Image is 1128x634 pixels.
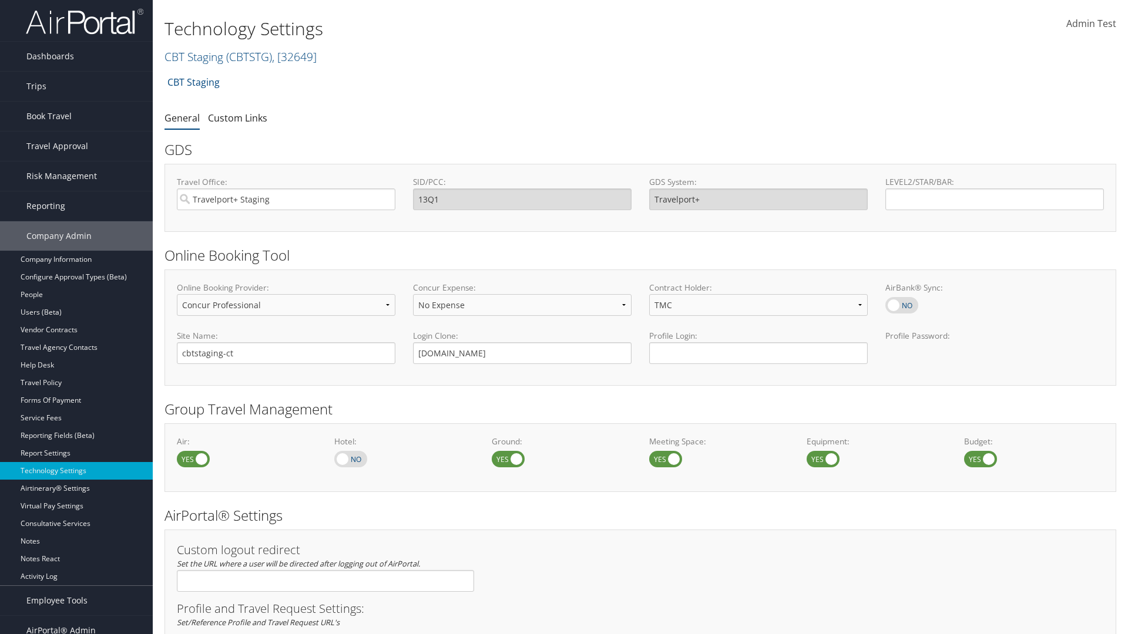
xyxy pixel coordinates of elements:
label: Online Booking Provider: [177,282,395,294]
h2: Online Booking Tool [164,245,1116,265]
h3: Custom logout redirect [177,544,474,556]
label: Contract Holder: [649,282,868,294]
label: Concur Expense: [413,282,632,294]
h2: GDS [164,140,1107,160]
label: SID/PCC: [413,176,632,188]
label: AirBank® Sync [885,297,918,313]
span: Risk Management [26,161,97,191]
img: airportal-logo.png [26,8,143,35]
span: ( CBTSTG ) [226,49,272,65]
label: Login Clone: [413,330,632,342]
h2: Group Travel Management [164,399,1116,419]
label: LEVEL2/STAR/BAR: [885,176,1104,188]
label: Profile Login: [649,330,868,363]
label: Budget: [964,436,1104,447]
label: Meeting Space: [649,436,789,447]
span: Dashboards [26,42,74,71]
label: Travel Office: [177,176,395,188]
a: CBT Staging [164,49,317,65]
a: CBT Staging [167,70,220,94]
label: Air: [177,436,317,447]
a: Custom Links [208,112,267,124]
label: Site Name: [177,330,395,342]
span: Reporting [26,191,65,221]
label: Equipment: [807,436,946,447]
em: Set/Reference Profile and Travel Request URL's [177,617,340,628]
span: Admin Test [1066,17,1116,30]
label: Hotel: [334,436,474,447]
h2: AirPortal® Settings [164,505,1116,525]
label: GDS System: [649,176,868,188]
h3: Profile and Travel Request Settings: [177,603,1104,615]
span: Trips [26,72,46,101]
span: Book Travel [26,102,72,131]
h1: Technology Settings [164,16,799,41]
label: Profile Password: [885,330,1104,363]
span: , [ 32649 ] [272,49,317,65]
span: Employee Tools [26,586,88,615]
span: Company Admin [26,221,92,251]
em: Set the URL where a user will be directed after logging out of AirPortal. [177,558,420,569]
span: Travel Approval [26,131,88,161]
a: General [164,112,200,124]
label: AirBank® Sync: [885,282,1104,294]
label: Ground: [492,436,632,447]
input: Profile Login: [649,342,868,364]
a: Admin Test [1066,6,1116,42]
